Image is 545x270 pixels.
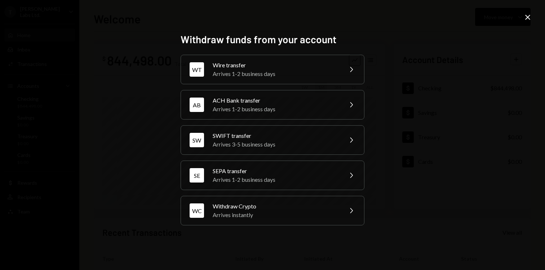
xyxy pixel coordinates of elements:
div: Arrives 1-2 business days [213,105,338,113]
button: SWSWIFT transferArrives 3-5 business days [181,125,364,155]
div: Arrives instantly [213,211,338,219]
div: SWIFT transfer [213,131,338,140]
div: Arrives 3-5 business days [213,140,338,149]
h2: Withdraw funds from your account [181,32,364,46]
div: Withdraw Crypto [213,202,338,211]
button: WCWithdraw CryptoArrives instantly [181,196,364,225]
div: ACH Bank transfer [213,96,338,105]
div: WC [190,203,204,218]
button: ABACH Bank transferArrives 1-2 business days [181,90,364,120]
div: SEPA transfer [213,167,338,175]
button: WTWire transferArrives 1-2 business days [181,55,364,84]
div: AB [190,98,204,112]
button: SESEPA transferArrives 1-2 business days [181,161,364,190]
div: SE [190,168,204,183]
div: Arrives 1-2 business days [213,69,338,78]
div: WT [190,62,204,77]
div: SW [190,133,204,147]
div: Arrives 1-2 business days [213,175,338,184]
div: Wire transfer [213,61,338,69]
